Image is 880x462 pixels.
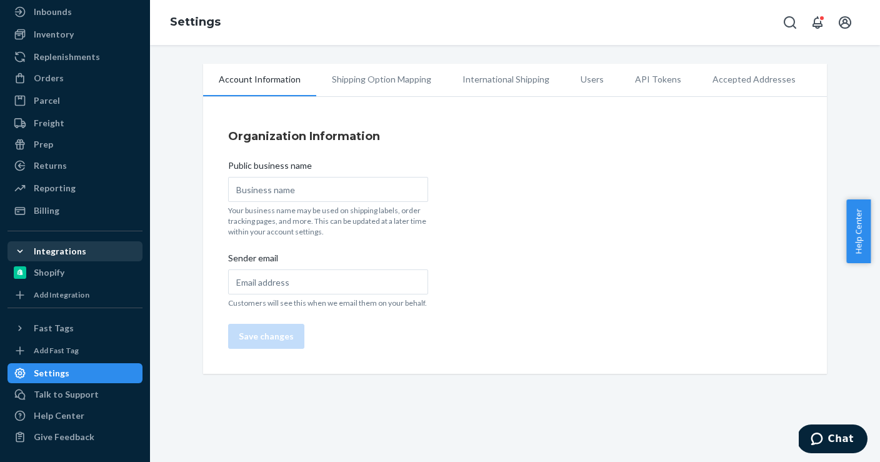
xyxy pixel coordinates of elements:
[7,288,142,303] a: Add Integration
[228,252,278,269] span: Sender email
[228,177,428,202] input: Public business name
[170,15,221,29] a: Settings
[34,388,99,401] div: Talk to Support
[34,367,69,379] div: Settings
[34,117,64,129] div: Freight
[160,4,231,41] ol: breadcrumbs
[7,134,142,154] a: Prep
[34,72,64,84] div: Orders
[447,64,565,95] li: International Shipping
[777,10,802,35] button: Open Search Box
[7,113,142,133] a: Freight
[7,68,142,88] a: Orders
[228,324,304,349] button: Save changes
[7,2,142,22] a: Inbounds
[34,28,74,41] div: Inventory
[34,51,100,63] div: Replenishments
[34,322,74,334] div: Fast Tags
[34,345,79,356] div: Add Fast Tag
[7,406,142,426] a: Help Center
[7,156,142,176] a: Returns
[7,201,142,221] a: Billing
[228,269,428,294] input: Sender email
[316,64,447,95] li: Shipping Option Mapping
[799,424,867,456] iframe: Opens a widget where you can chat to one of our agents
[7,47,142,67] a: Replenishments
[7,178,142,198] a: Reporting
[7,24,142,44] a: Inventory
[7,241,142,261] button: Integrations
[7,363,142,383] a: Settings
[34,409,84,422] div: Help Center
[7,427,142,447] button: Give Feedback
[619,64,697,95] li: API Tokens
[697,64,811,95] li: Accepted Addresses
[228,159,312,177] span: Public business name
[34,182,76,194] div: Reporting
[34,159,67,172] div: Returns
[34,245,86,258] div: Integrations
[34,266,64,279] div: Shopify
[228,128,802,144] h4: Organization Information
[228,205,428,237] p: Your business name may be used on shipping labels, order tracking pages, and more. This can be up...
[34,138,53,151] div: Prep
[565,64,619,95] li: Users
[832,10,857,35] button: Open account menu
[34,431,94,443] div: Give Feedback
[203,64,316,96] li: Account Information
[7,343,142,358] a: Add Fast Tag
[34,204,59,217] div: Billing
[7,263,142,283] a: Shopify
[34,289,89,300] div: Add Integration
[7,318,142,338] button: Fast Tags
[7,384,142,404] button: Talk to Support
[7,91,142,111] a: Parcel
[846,199,871,263] button: Help Center
[805,10,830,35] button: Open notifications
[34,6,72,18] div: Inbounds
[228,298,428,308] p: Customers will see this when we email them on your behalf.
[34,94,60,107] div: Parcel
